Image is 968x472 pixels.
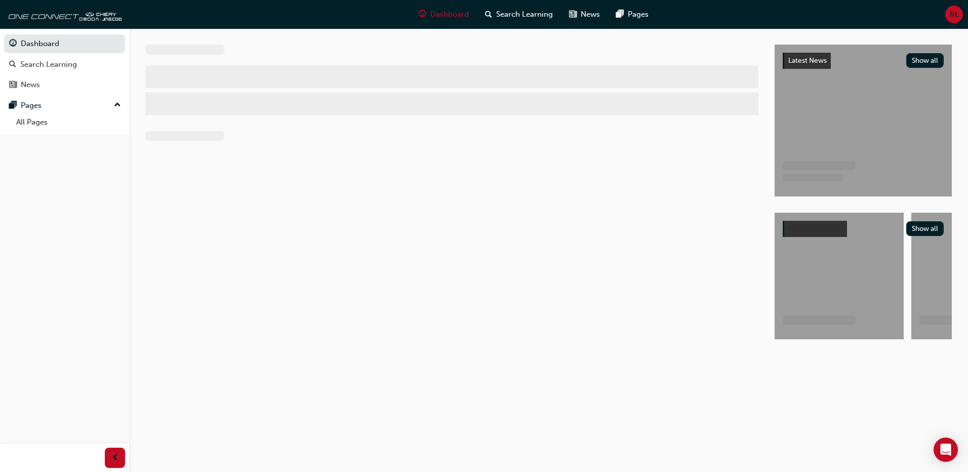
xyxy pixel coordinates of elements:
[4,34,125,53] a: Dashboard
[9,81,17,90] span: news-icon
[561,4,608,25] a: news-iconNews
[628,9,649,20] span: Pages
[21,100,42,111] div: Pages
[616,8,624,21] span: pages-icon
[477,4,561,25] a: search-iconSearch Learning
[4,55,125,74] a: Search Learning
[569,8,577,21] span: news-icon
[4,75,125,94] a: News
[788,56,827,65] span: Latest News
[419,8,426,21] span: guage-icon
[496,9,553,20] span: Search Learning
[581,9,600,20] span: News
[906,221,944,236] button: Show all
[485,8,492,21] span: search-icon
[21,79,40,91] div: News
[430,9,469,20] span: Dashboard
[9,60,16,69] span: search-icon
[945,6,963,23] button: RL
[411,4,477,25] a: guage-iconDashboard
[608,4,657,25] a: pages-iconPages
[934,438,958,462] div: Open Intercom Messenger
[783,221,944,237] a: Show all
[4,96,125,115] button: Pages
[114,99,121,112] span: up-icon
[4,32,125,96] button: DashboardSearch LearningNews
[20,59,77,70] div: Search Learning
[12,114,125,130] a: All Pages
[5,4,122,24] img: oneconnect
[950,9,959,20] span: RL
[9,101,17,110] span: pages-icon
[111,452,119,464] span: prev-icon
[783,53,944,69] a: Latest NewsShow all
[9,40,17,49] span: guage-icon
[906,53,944,68] button: Show all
